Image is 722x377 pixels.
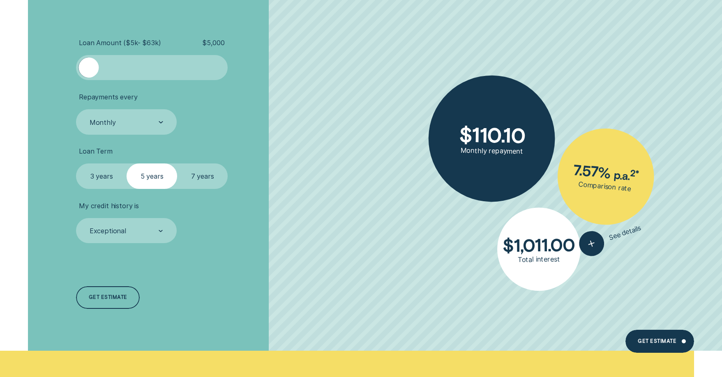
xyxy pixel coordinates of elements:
[79,202,139,210] span: My credit history is
[127,163,177,189] label: 5 years
[79,93,137,101] span: Repayments every
[76,286,140,309] a: Get estimate
[576,216,645,260] button: See details
[90,227,126,235] div: Exceptional
[76,163,127,189] label: 3 years
[625,330,694,352] a: Get Estimate
[90,118,116,127] div: Monthly
[202,39,225,47] span: $ 5,000
[177,163,228,189] label: 7 years
[79,39,161,47] span: Loan Amount ( $5k - $63k )
[608,224,642,242] span: See details
[79,147,113,156] span: Loan Term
